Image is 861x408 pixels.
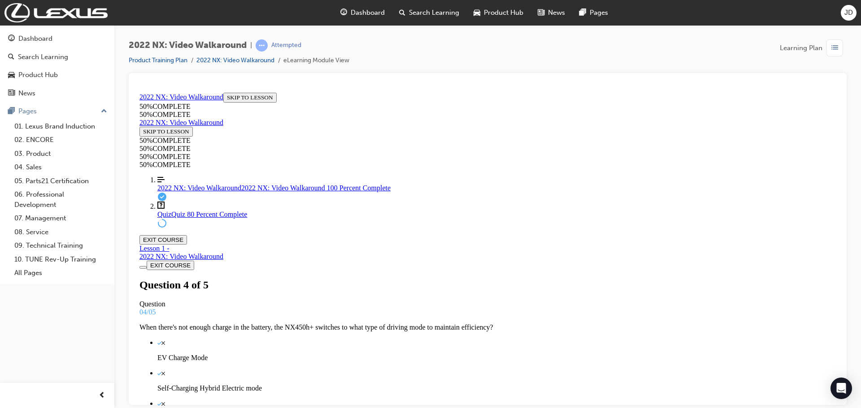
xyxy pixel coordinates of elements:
[22,95,105,103] span: 2022 NX: Video Walkaround
[18,106,37,116] div: Pages
[11,239,111,253] a: 09. Technical Training
[474,7,480,18] span: car-icon
[831,43,838,54] span: list-icon
[4,21,700,30] div: 50 % COMPLETE
[11,133,111,147] a: 02. ENCORE
[4,72,700,80] div: 50 % COMPLETE
[4,85,111,102] a: News
[11,225,111,239] a: 08. Service
[256,39,268,52] span: learningRecordVerb_ATTEMPT-icon
[18,52,68,62] div: Search Learning
[11,160,111,174] a: 04. Sales
[4,4,700,139] section: Course Overview
[4,13,700,21] div: 50 % COMPLETE
[101,106,107,117] span: up-icon
[4,234,700,242] p: When there's not enough charge in the battery, the NX450h+ switches to what type of driving mode ...
[4,30,111,47] a: Dashboard
[8,35,15,43] span: guage-icon
[22,295,700,303] p: Self-Charging Hybrid Electric mode
[99,390,105,401] span: prev-icon
[22,314,26,317] svg: Check mark
[26,313,29,317] svg: X mark
[4,67,111,83] a: Product Hub
[22,265,700,273] p: EV Charge Mode
[780,39,847,56] button: Learning Plan
[4,103,111,120] button: Pages
[22,253,26,256] svg: Check mark
[590,8,608,18] span: Pages
[4,64,700,72] div: 50 % COMPLETE
[4,177,11,180] button: Toggle Course Overview
[22,87,700,103] a: 2022 NX: Video Walkaround 100 Percent Complete
[4,155,87,172] a: Lesson 1 - 2022 NX: Video Walkaround
[4,4,87,12] a: 2022 NX: Video Walkaround
[4,211,700,219] div: Question
[548,8,565,18] span: News
[11,211,111,225] a: 07. Management
[8,53,14,61] span: search-icon
[579,7,586,18] span: pages-icon
[11,174,111,188] a: 05. Parts21 Certification
[572,4,615,22] a: pages-iconPages
[26,283,29,286] svg: X mark
[4,87,700,139] nav: Course Outline
[26,252,29,256] svg: X mark
[409,8,459,18] span: Search Learning
[8,90,15,98] span: news-icon
[831,378,852,399] div: Open Intercom Messenger
[129,40,247,51] span: 2022 NX: Video Walkaround
[196,56,274,64] a: 2022 NX: Video Walkaround
[4,3,108,22] img: Trak
[4,219,700,227] div: 04/05
[129,56,187,64] a: Product Training Plan
[4,146,51,155] button: EXIT COURSE
[844,8,853,18] span: JD
[11,147,111,161] a: 03. Product
[841,5,857,21] button: JD
[11,120,111,133] a: 01. Lexus Brand Induction
[87,4,141,13] button: SKIP TO LESSON
[4,29,111,103] button: DashboardSearch LearningProduct HubNews
[35,121,111,129] span: Quiz 80 Percent Complete
[11,188,111,211] a: 06. Professional Development
[399,7,405,18] span: search-icon
[392,4,466,22] a: search-iconSearch Learning
[466,4,531,22] a: car-iconProduct Hub
[18,88,35,99] div: News
[4,30,129,64] section: Course Information
[4,49,111,65] a: Search Learning
[8,107,15,116] span: pages-icon
[4,163,87,172] div: 2022 NX: Video Walkaround
[250,40,252,51] span: |
[531,4,572,22] a: news-iconNews
[283,56,349,66] li: eLearning Module View
[4,30,87,37] a: 2022 NX: Video Walkaround
[11,253,111,266] a: 10. TUNE Rev-Up Training
[18,34,52,44] div: Dashboard
[4,4,700,30] section: Course Information
[4,38,57,47] button: SKIP TO LESSON
[22,283,26,286] svg: Check mark
[11,172,58,181] button: EXIT COURSE
[105,95,255,103] span: 2022 NX: Video Walkaround 100 Percent Complete
[4,56,129,64] div: 50 % COMPLETE
[780,43,822,53] span: Learning Plan
[22,121,35,129] span: Quiz
[351,8,385,18] span: Dashboard
[4,47,129,56] div: 50 % COMPLETE
[484,8,523,18] span: Product Hub
[11,266,111,280] a: All Pages
[340,7,347,18] span: guage-icon
[18,70,58,80] div: Product Hub
[4,155,87,172] div: Lesson 1 -
[4,190,700,202] h1: Question 4 of 5
[8,71,15,79] span: car-icon
[22,112,700,129] a: Quiz 80 Percent Complete
[271,41,301,50] div: Attempted
[538,7,544,18] span: news-icon
[333,4,392,22] a: guage-iconDashboard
